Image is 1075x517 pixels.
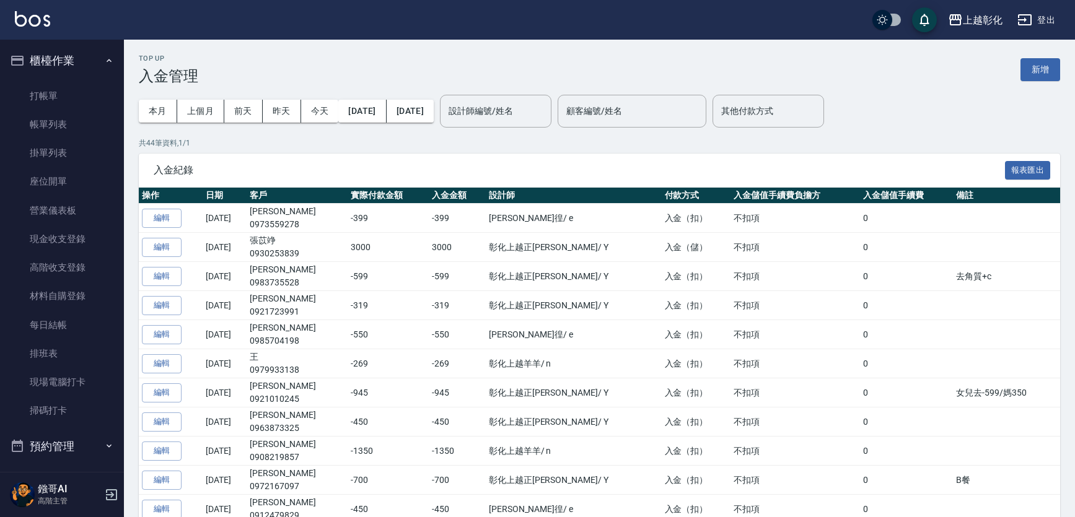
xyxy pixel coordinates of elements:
td: 入金（扣） [662,378,731,407]
button: 預約管理 [5,430,119,463]
button: 前天 [224,100,263,123]
td: 入金（扣） [662,262,731,291]
td: [DATE] [203,437,247,466]
td: 0 [860,262,953,291]
p: 0985704198 [250,334,344,347]
td: [DATE] [203,349,247,378]
td: 入金（扣） [662,466,731,495]
button: 編輯 [142,412,182,432]
button: 上個月 [177,100,224,123]
a: 材料自購登錄 [5,282,119,310]
th: 日期 [203,188,247,204]
p: 0921010245 [250,393,344,406]
h2: Top Up [139,54,198,63]
td: 0 [860,407,953,437]
td: 不扣項 [731,349,860,378]
td: 入金（扣） [662,320,731,349]
td: [PERSON_NAME] [247,437,348,466]
td: 彰化上越正[PERSON_NAME] / Y [486,378,662,407]
td: [PERSON_NAME] [247,378,348,407]
th: 客戶 [247,188,348,204]
td: 0 [860,378,953,407]
td: -599 [429,262,486,291]
td: -450 [348,407,429,437]
td: [PERSON_NAME]徨 / e [486,320,662,349]
td: [DATE] [203,320,247,349]
td: -269 [348,349,429,378]
td: 0 [860,204,953,233]
td: [PERSON_NAME] [247,291,348,320]
button: 報表匯出 [1005,161,1051,180]
a: 打帳單 [5,82,119,110]
td: 彰化上越正[PERSON_NAME] / Y [486,466,662,495]
td: 去角質+c [953,262,1060,291]
td: 不扣項 [731,233,860,262]
td: 女兒去-599/媽350 [953,378,1060,407]
td: -700 [429,466,486,495]
td: -319 [429,291,486,320]
a: 現場電腦打卡 [5,368,119,396]
button: 編輯 [142,383,182,402]
p: 0972167097 [250,480,344,493]
td: 彰化上越羊羊 / n [486,349,662,378]
button: [DATE] [387,100,434,123]
th: 設計師 [486,188,662,204]
button: 編輯 [142,325,182,344]
button: [DATE] [338,100,386,123]
td: 3000 [348,233,429,262]
td: 0 [860,349,953,378]
td: 0 [860,291,953,320]
td: 不扣項 [731,291,860,320]
td: 不扣項 [731,204,860,233]
td: [PERSON_NAME] [247,204,348,233]
td: -450 [429,407,486,437]
td: 彰化上越正[PERSON_NAME] / Y [486,262,662,291]
td: -700 [348,466,429,495]
td: 0 [860,320,953,349]
td: [DATE] [203,204,247,233]
span: 入金紀錄 [154,164,1005,176]
td: -945 [348,378,429,407]
td: 不扣項 [731,320,860,349]
a: 高階收支登錄 [5,253,119,282]
td: -399 [429,204,486,233]
a: 報表匯出 [1005,163,1051,175]
div: 上越彰化 [963,12,1003,28]
td: -269 [429,349,486,378]
td: [PERSON_NAME] [247,262,348,291]
button: 編輯 [142,471,182,490]
td: -319 [348,291,429,320]
td: -945 [429,378,486,407]
td: 彰化上越正[PERSON_NAME] / Y [486,233,662,262]
p: 0973559278 [250,218,344,231]
button: 報表及分析 [5,462,119,494]
button: 本月 [139,100,177,123]
td: 彰化上越正[PERSON_NAME] / Y [486,407,662,437]
a: 每日結帳 [5,311,119,339]
td: [DATE] [203,378,247,407]
td: 不扣項 [731,407,860,437]
td: 不扣項 [731,437,860,466]
button: 編輯 [142,354,182,373]
td: 入金（扣） [662,204,731,233]
td: 入金（扣） [662,349,731,378]
button: 編輯 [142,296,182,315]
td: 王 [247,349,348,378]
td: [PERSON_NAME] [247,407,348,437]
td: 0 [860,437,953,466]
a: 座位開單 [5,167,119,196]
td: [PERSON_NAME] [247,466,348,495]
td: 入金（儲） [662,233,731,262]
td: -1350 [429,437,486,466]
td: 彰化上越羊羊 / n [486,437,662,466]
td: 不扣項 [731,378,860,407]
td: [DATE] [203,233,247,262]
td: [DATE] [203,291,247,320]
button: save [912,7,937,32]
a: 掛單列表 [5,139,119,167]
button: 昨天 [263,100,301,123]
p: 0921723991 [250,305,344,318]
td: [PERSON_NAME] [247,320,348,349]
button: 櫃檯作業 [5,45,119,77]
th: 入金儲值手續費負擔方 [731,188,860,204]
